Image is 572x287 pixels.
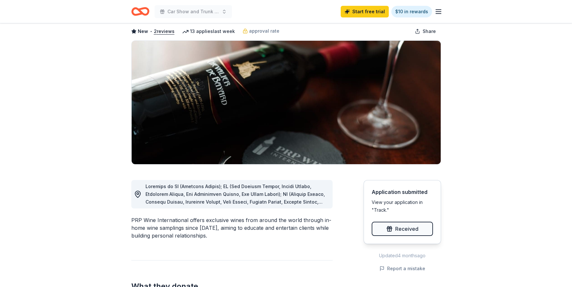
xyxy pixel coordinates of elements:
button: Share [410,25,441,38]
div: 13 applies last week [182,27,235,35]
a: approval rate [243,27,279,35]
span: Share [423,27,436,35]
button: Report a mistake [379,265,425,272]
button: 2reviews [154,27,175,35]
button: Car Show and Trunk or Treat Family Zone [155,5,232,18]
div: Updated 4 months ago [364,252,441,260]
span: • [150,29,152,34]
div: View your application in "Track." [372,198,433,214]
div: PRP Wine International offers exclusive wines from around the world through in-home wine sampling... [131,216,333,239]
span: Received [395,225,418,233]
a: Start free trial [341,6,389,17]
span: Car Show and Trunk or Treat Family Zone [167,8,219,16]
span: approval rate [249,27,279,35]
a: Home [131,4,149,19]
a: $10 in rewards [391,6,432,17]
button: Received [372,222,433,236]
div: Application submitted [372,188,433,196]
span: New [138,27,148,35]
img: Image for PRP Wine International [132,41,441,164]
